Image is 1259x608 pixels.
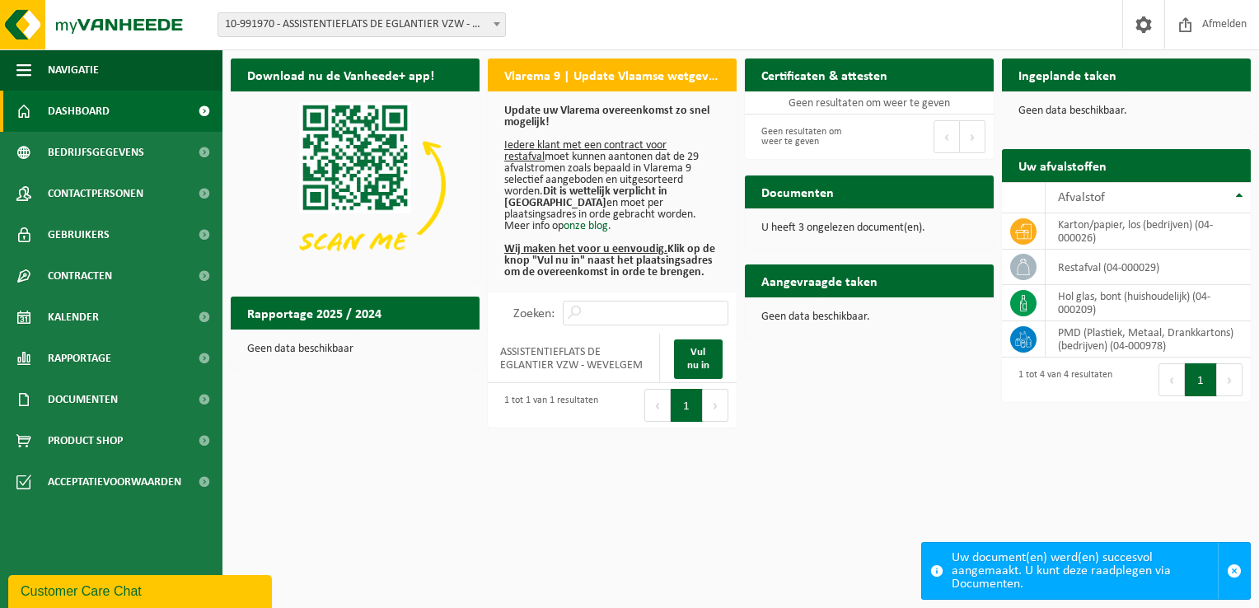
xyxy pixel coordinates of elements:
[745,91,994,115] td: Geen resultaten om weer te geven
[703,389,728,422] button: Next
[513,307,555,320] label: Zoeken:
[753,119,861,155] div: Geen resultaten om weer te geven
[218,13,505,36] span: 10-991970 - ASSISTENTIEFLATS DE EGLANTIER VZW - WEVELGEM
[564,220,611,232] a: onze blog.
[504,105,709,129] b: Update uw Vlarema overeenkomst zo snel mogelijk!
[231,58,451,91] h2: Download nu de Vanheede+ app!
[496,387,598,423] div: 1 tot 1 van 1 resultaten
[1158,363,1185,396] button: Previous
[504,105,720,278] p: moet kunnen aantonen dat de 29 afvalstromen zoals bepaald in Vlarema 9 selectief aangeboden en ui...
[48,132,144,173] span: Bedrijfsgegevens
[48,420,123,461] span: Product Shop
[745,175,850,208] h2: Documenten
[1217,363,1243,396] button: Next
[231,297,398,329] h2: Rapportage 2025 / 2024
[48,214,110,255] span: Gebruikers
[504,139,667,163] u: Iedere klant met een contract voor restafval
[48,91,110,132] span: Dashboard
[218,12,506,37] span: 10-991970 - ASSISTENTIEFLATS DE EGLANTIER VZW - WEVELGEM
[504,185,667,209] b: Dit is wettelijk verplicht in [GEOGRAPHIC_DATA]
[1185,363,1217,396] button: 1
[1046,250,1251,285] td: restafval (04-000029)
[960,120,985,153] button: Next
[48,338,111,379] span: Rapportage
[488,58,737,91] h2: Vlarema 9 | Update Vlaamse wetgeving
[1046,285,1251,321] td: hol glas, bont (huishoudelijk) (04-000209)
[1046,321,1251,358] td: PMD (Plastiek, Metaal, Drankkartons) (bedrijven) (04-000978)
[761,222,977,234] p: U heeft 3 ongelezen document(en).
[952,543,1218,599] div: Uw document(en) werd(en) succesvol aangemaakt. U kunt deze raadplegen via Documenten.
[48,461,181,503] span: Acceptatievoorwaarden
[674,339,723,379] a: Vul nu in
[8,572,275,608] iframe: chat widget
[1046,213,1251,250] td: karton/papier, los (bedrijven) (04-000026)
[745,58,904,91] h2: Certificaten & attesten
[1058,191,1105,204] span: Afvalstof
[48,297,99,338] span: Kalender
[644,389,671,422] button: Previous
[671,389,703,422] button: 1
[1018,105,1234,117] p: Geen data beschikbaar.
[357,329,478,362] a: Bekijk rapportage
[934,120,960,153] button: Previous
[504,243,715,278] b: Klik op de knop "Vul nu in" naast het plaatsingsadres om de overeenkomst in orde te brengen.
[504,243,667,255] u: Wij maken het voor u eenvoudig.
[1010,362,1112,398] div: 1 tot 4 van 4 resultaten
[231,91,480,278] img: Download de VHEPlus App
[48,379,118,420] span: Documenten
[247,344,463,355] p: Geen data beschikbaar
[1002,58,1133,91] h2: Ingeplande taken
[745,264,894,297] h2: Aangevraagde taken
[48,49,99,91] span: Navigatie
[761,311,977,323] p: Geen data beschikbaar.
[48,255,112,297] span: Contracten
[48,173,143,214] span: Contactpersonen
[1002,149,1123,181] h2: Uw afvalstoffen
[488,334,660,383] td: ASSISTENTIEFLATS DE EGLANTIER VZW - WEVELGEM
